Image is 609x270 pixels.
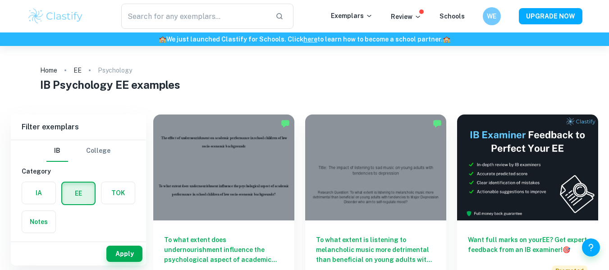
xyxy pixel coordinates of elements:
[563,246,570,253] span: 🎯
[433,119,442,128] img: Marked
[391,12,421,22] p: Review
[443,36,450,43] span: 🏫
[519,8,582,24] button: UPGRADE NOW
[11,114,146,140] h6: Filter exemplars
[22,166,135,176] h6: Category
[22,211,55,233] button: Notes
[281,119,290,128] img: Marked
[582,238,600,256] button: Help and Feedback
[40,64,57,77] a: Home
[457,114,598,220] img: Thumbnail
[316,235,435,265] h6: To what extent is listening to melancholic music more detrimental than beneficial on young adults...
[27,7,84,25] img: Clastify logo
[486,11,497,21] h6: WE
[46,140,110,162] div: Filter type choice
[101,182,135,204] button: TOK
[73,64,82,77] a: EE
[22,182,55,204] button: IA
[86,140,110,162] button: College
[121,4,269,29] input: Search for any exemplars...
[46,140,68,162] button: IB
[159,36,166,43] span: 🏫
[164,235,284,265] h6: To what extent does undernourishment influence the psychological aspect of academic performance i...
[98,65,132,75] p: Psychology
[440,13,465,20] a: Schools
[331,11,373,21] p: Exemplars
[483,7,501,25] button: WE
[62,183,95,204] button: EE
[2,34,607,44] h6: We just launched Clastify for Schools. Click to learn how to become a school partner.
[106,246,142,262] button: Apply
[468,235,587,255] h6: Want full marks on your EE ? Get expert feedback from an IB examiner!
[303,36,317,43] a: here
[40,77,569,93] h1: IB Psychology EE examples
